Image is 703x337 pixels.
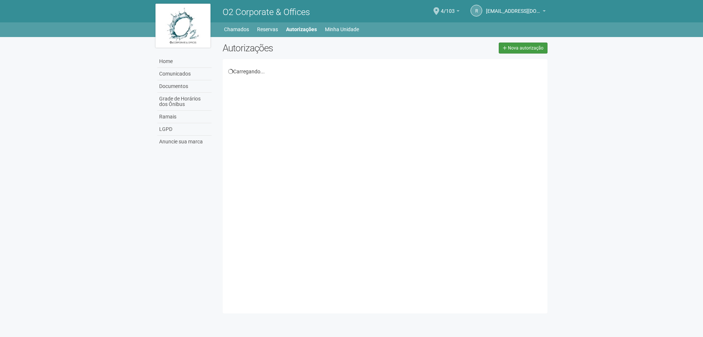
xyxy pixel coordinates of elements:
span: O2 Corporate & Offices [223,7,310,17]
img: logo.jpg [155,4,210,48]
a: Comunicados [157,68,212,80]
div: Carregando... [228,68,542,75]
a: [EMAIL_ADDRESS][DOMAIN_NAME] [486,9,546,15]
h2: Autorizações [223,43,380,54]
a: Reservas [257,24,278,34]
a: Grade de Horários dos Ônibus [157,93,212,111]
a: LGPD [157,123,212,136]
a: Documentos [157,80,212,93]
a: r [471,5,482,17]
span: 4/103 [441,1,455,14]
span: riodejaneiro.o2corporate@regus.com [486,1,541,14]
span: Nova autorização [508,45,543,51]
a: Anuncie sua marca [157,136,212,148]
a: Chamados [224,24,249,34]
a: Minha Unidade [325,24,359,34]
a: Autorizações [286,24,317,34]
a: Home [157,55,212,68]
a: Ramais [157,111,212,123]
a: 4/103 [441,9,459,15]
a: Nova autorização [499,43,548,54]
